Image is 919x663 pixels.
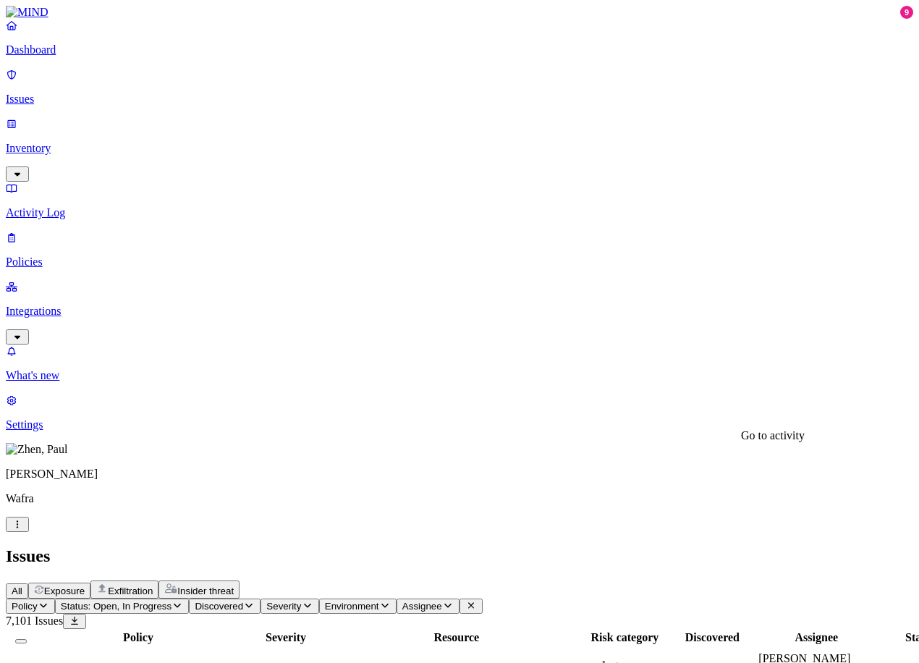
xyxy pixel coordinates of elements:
[6,443,67,456] img: Zhen, Paul
[12,586,22,596] span: All
[195,601,243,612] span: Discovered
[266,601,301,612] span: Severity
[669,631,755,644] div: Discovered
[6,369,913,382] p: What's new
[6,418,913,431] p: Settings
[332,631,581,644] div: Resource
[6,6,48,19] img: MIND
[6,256,913,269] p: Policies
[6,615,63,627] span: 7,101 Issues
[6,305,913,318] p: Integrations
[6,43,913,56] p: Dashboard
[177,586,234,596] span: Insider threat
[6,468,913,481] p: [PERSON_NAME]
[402,601,442,612] span: Assignee
[242,631,329,644] div: Severity
[900,6,913,19] div: 9
[6,142,913,155] p: Inventory
[6,206,913,219] p: Activity Log
[6,546,913,566] h2: Issues
[37,631,240,644] div: Policy
[61,601,171,612] span: Status: Open, In Progress
[6,492,913,505] p: Wafra
[12,601,38,612] span: Policy
[758,631,874,644] div: Assignee
[741,429,805,442] div: Go to activity
[15,639,27,643] button: Select all
[325,601,379,612] span: Environment
[44,586,85,596] span: Exposure
[6,93,913,106] p: Issues
[584,631,666,644] div: Risk category
[108,586,153,596] span: Exfiltration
